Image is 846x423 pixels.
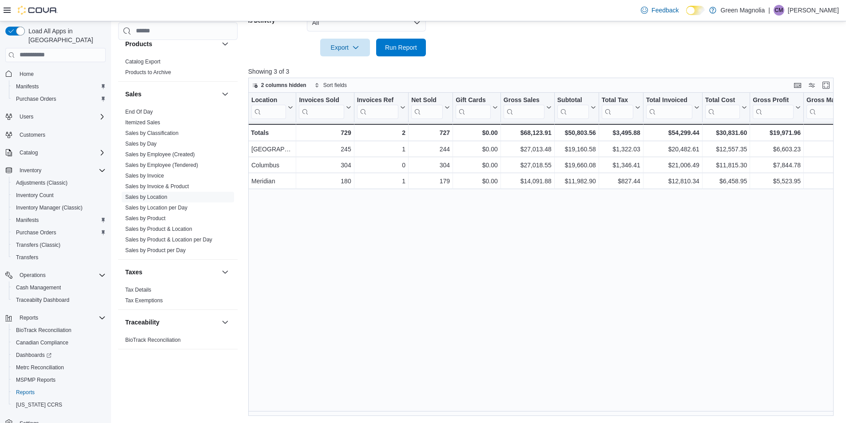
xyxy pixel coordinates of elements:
a: Metrc Reconciliation [12,362,68,373]
a: Products to Archive [125,69,171,75]
span: Load All Apps in [GEOGRAPHIC_DATA] [25,27,106,44]
span: Sales by Product & Location [125,225,192,233]
button: Users [2,111,109,123]
div: $12,810.34 [646,176,699,186]
span: Reports [16,312,106,323]
span: BioTrack Reconciliation [125,336,181,344]
div: $3,495.88 [602,127,640,138]
span: Inventory Count [16,192,54,199]
div: Traceability [118,335,238,349]
div: Invoices Ref [357,96,398,104]
a: Purchase Orders [12,227,60,238]
a: Sales by Product per Day [125,247,186,253]
button: Cash Management [9,281,109,294]
a: Sales by Invoice & Product [125,183,189,190]
button: Enter fullscreen [821,80,831,91]
span: Metrc Reconciliation [12,362,106,373]
button: Gift Cards [456,96,498,119]
span: BioTrack Reconciliation [16,327,71,334]
span: Reports [20,314,38,321]
span: 2 columns hidden [261,82,306,89]
button: Products [125,40,218,48]
button: Net Sold [411,96,450,119]
button: Total Tax [602,96,640,119]
div: Total Tax [602,96,633,104]
a: Sales by Invoice [125,173,164,179]
button: Display options [806,80,817,91]
button: Transfers [9,251,109,264]
button: Operations [16,270,49,281]
a: Dashboards [12,350,55,360]
button: Total Cost [705,96,747,119]
span: Customers [20,131,45,138]
a: Sales by Employee (Created) [125,151,195,158]
button: Invoices Sold [299,96,351,119]
div: Totals [251,127,293,138]
button: Traceability [220,317,230,328]
div: 245 [299,144,351,154]
button: MSPMP Reports [9,374,109,386]
div: 0 [357,160,405,170]
div: Gross Sales [504,96,544,104]
span: Manifests [12,81,106,92]
div: $6,458.95 [705,176,747,186]
span: Inventory [20,167,41,174]
div: $19,971.96 [753,127,801,138]
div: 180 [299,176,351,186]
span: Adjustments (Classic) [12,178,106,188]
div: $12,557.35 [705,144,747,154]
div: Sales [118,107,238,259]
span: Sales by Classification [125,130,179,137]
div: $27,013.48 [504,144,552,154]
span: Purchase Orders [12,227,106,238]
a: Sales by Location per Day [125,205,187,211]
span: Sales by Invoice [125,172,164,179]
div: $5,523.95 [753,176,801,186]
button: Operations [2,269,109,281]
span: Operations [16,270,106,281]
button: Inventory Count [9,189,109,202]
span: Users [20,113,33,120]
span: Transfers [12,252,106,263]
span: Inventory Manager (Classic) [16,204,83,211]
span: Inventory Manager (Classic) [12,202,106,213]
a: Customers [16,130,49,140]
a: Transfers [12,252,42,263]
div: 727 [411,127,450,138]
span: Transfers (Classic) [16,241,60,249]
a: Sales by Product [125,215,166,221]
button: Catalog [16,147,41,158]
span: Dashboards [16,352,52,359]
span: MSPMP Reports [12,375,106,385]
span: Tax Details [125,286,151,293]
span: Export [326,39,365,56]
span: Catalog [20,149,38,156]
div: $68,123.91 [504,127,552,138]
span: End Of Day [125,108,153,115]
div: Location [251,96,286,104]
span: MSPMP Reports [16,376,56,383]
h3: Products [125,40,152,48]
div: Gift Card Sales [456,96,491,119]
a: Transfers (Classic) [12,240,64,250]
span: Sales by Product per Day [125,247,186,254]
a: Sales by Classification [125,130,179,136]
button: All [307,14,426,32]
div: $19,160.58 [557,144,596,154]
span: BioTrack Reconciliation [12,325,106,336]
div: Gross Profit [753,96,794,119]
a: Feedback [637,1,682,19]
a: BioTrack Reconciliation [125,337,181,343]
button: Purchase Orders [9,226,109,239]
button: Traceability [125,318,218,327]
a: Manifests [12,81,42,92]
div: Carrie Murphy [774,5,784,16]
span: [US_STATE] CCRS [16,401,62,408]
a: Itemized Sales [125,119,160,126]
span: Sales by Day [125,140,157,147]
a: Sales by Employee (Tendered) [125,162,198,168]
button: Manifests [9,214,109,226]
div: Total Cost [705,96,740,119]
a: BioTrack Reconciliation [12,325,75,336]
